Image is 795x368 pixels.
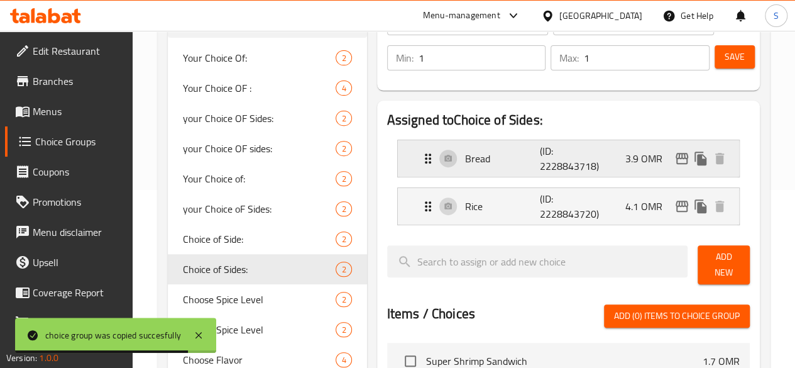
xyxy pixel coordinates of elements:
[5,157,133,187] a: Coupons
[183,50,336,65] span: Your Choice Of:
[672,149,691,168] button: edit
[183,141,336,156] span: your Choice OF sides:
[336,201,351,216] div: Choices
[710,149,729,168] button: delete
[168,73,367,103] div: Your Choice OF :4
[604,304,750,328] button: Add (0) items to choice group
[691,149,710,168] button: duplicate
[336,203,351,215] span: 2
[725,49,745,65] span: Save
[387,182,750,230] li: Expand
[336,231,351,247] div: Choices
[5,126,133,157] a: Choice Groups
[387,245,688,277] input: search
[168,194,367,224] div: your Choice oF Sides:2
[336,81,351,96] div: Choices
[336,143,351,155] span: 2
[183,111,336,126] span: your Choice OF Sides:
[625,151,672,166] p: 3.9 OMR
[387,135,750,182] li: Expand
[396,50,414,65] p: Min:
[5,36,133,66] a: Edit Restaurant
[336,50,351,65] div: Choices
[5,187,133,217] a: Promotions
[5,277,133,308] a: Coverage Report
[614,308,740,324] span: Add (0) items to choice group
[45,328,181,342] div: choice group was copied succesfully
[168,284,367,315] div: Choose Spice Level2
[465,151,540,166] p: Bread
[559,9,642,23] div: [GEOGRAPHIC_DATA]
[33,74,123,89] span: Branches
[35,134,123,149] span: Choice Groups
[672,197,691,216] button: edit
[168,103,367,133] div: your Choice OF Sides:2
[710,197,729,216] button: delete
[5,217,133,247] a: Menu disclaimer
[33,104,123,119] span: Menus
[6,350,37,366] span: Version:
[168,133,367,164] div: your Choice OF sides:2
[336,141,351,156] div: Choices
[168,315,367,345] div: Choose Spice Level2
[168,254,367,284] div: Choice of Sides:2
[625,199,672,214] p: 4.1 OMR
[336,52,351,64] span: 2
[336,324,351,336] span: 2
[33,164,123,179] span: Coupons
[5,66,133,96] a: Branches
[336,173,351,185] span: 2
[5,308,133,338] a: Grocery Checklist
[715,45,755,69] button: Save
[33,285,123,300] span: Coverage Report
[183,262,336,277] span: Choice of Sides:
[33,315,123,330] span: Grocery Checklist
[540,143,590,174] p: (ID: 2228843718)
[5,96,133,126] a: Menus
[387,304,475,323] h2: Items / Choices
[336,113,351,125] span: 2
[183,171,336,186] span: Your Choice of:
[183,292,336,307] span: Choose Spice Level
[33,43,123,59] span: Edit Restaurant
[39,350,58,366] span: 1.0.0
[183,81,336,96] span: Your Choice OF :
[774,9,779,23] span: S
[336,233,351,245] span: 2
[183,322,336,337] span: Choose Spice Level
[423,8,500,23] div: Menu-management
[691,197,710,216] button: duplicate
[336,264,351,276] span: 2
[5,247,133,277] a: Upsell
[336,111,351,126] div: Choices
[465,199,540,214] p: Rice
[398,188,739,225] div: Expand
[168,43,367,73] div: Your Choice Of:2
[168,224,367,254] div: Choice of Side:2
[398,140,739,177] div: Expand
[33,225,123,240] span: Menu disclaimer
[33,194,123,209] span: Promotions
[559,50,579,65] p: Max:
[336,292,351,307] div: Choices
[183,231,336,247] span: Choice of Side:
[698,245,750,284] button: Add New
[336,294,351,306] span: 2
[336,82,351,94] span: 4
[183,352,336,367] span: Choose Flavor
[336,352,351,367] div: Choices
[387,111,750,130] h2: Assigned to Choice of Sides:
[33,255,123,270] span: Upsell
[336,322,351,337] div: Choices
[336,171,351,186] div: Choices
[540,191,590,221] p: (ID: 2228843720)
[168,164,367,194] div: Your Choice of:2
[708,249,740,281] span: Add New
[183,201,336,216] span: your Choice oF Sides:
[336,354,351,366] span: 4
[336,262,351,277] div: Choices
